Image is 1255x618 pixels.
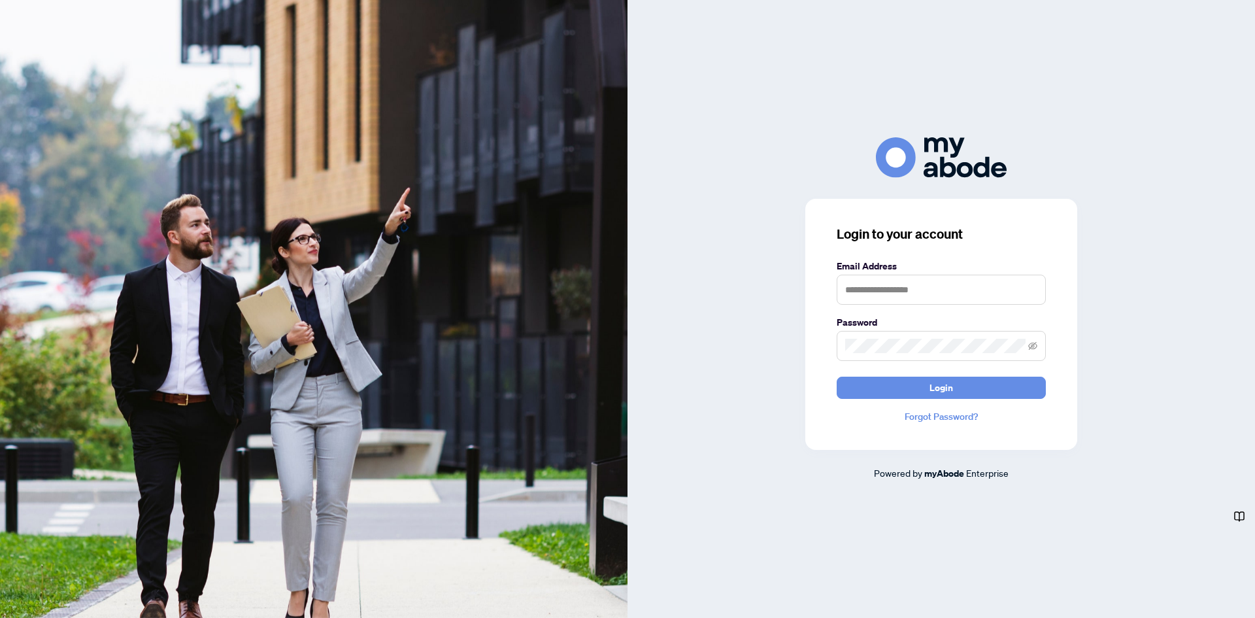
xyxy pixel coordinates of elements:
span: Enterprise [966,467,1009,479]
a: Forgot Password? [837,409,1046,424]
span: Login [929,377,953,398]
h3: Login to your account [837,225,1046,243]
button: Login [837,377,1046,399]
a: myAbode [924,466,964,481]
img: ma-logo [876,137,1007,177]
label: Email Address [837,259,1046,273]
span: Powered by [874,467,922,479]
label: Password [837,315,1046,330]
span: eye-invisible [1028,341,1037,351]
